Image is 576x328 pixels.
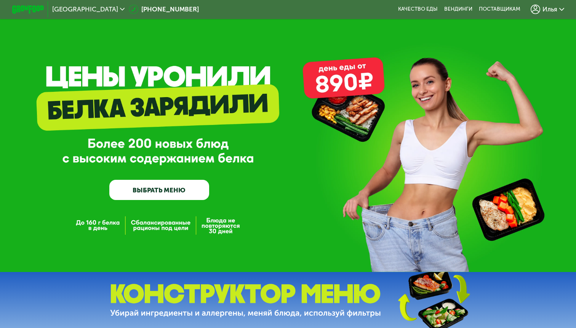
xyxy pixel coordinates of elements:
[444,6,472,13] a: Вендинги
[109,180,209,200] a: ВЫБРАТЬ МЕНЮ
[129,5,199,14] a: [PHONE_NUMBER]
[479,6,520,13] div: поставщикам
[52,6,118,13] span: [GEOGRAPHIC_DATA]
[542,6,557,13] span: Илья
[398,6,438,13] a: Качество еды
